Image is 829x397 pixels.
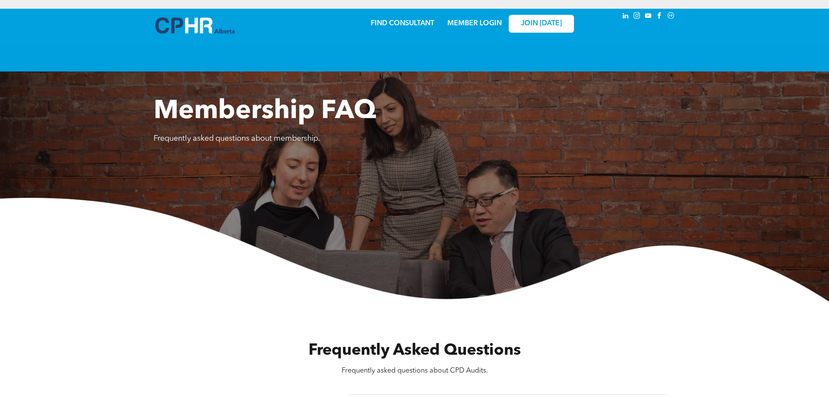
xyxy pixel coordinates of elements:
[521,20,562,28] span: JOIN [DATE]
[154,135,320,143] span: Frequently asked questions about membership.
[666,11,676,23] a: Social network
[447,20,502,27] a: MEMBER LOGIN
[655,11,665,23] a: facebook
[342,367,488,374] span: Frequently asked questions about CPD Audits.
[644,11,653,23] a: youtube
[509,15,574,33] a: JOIN [DATE]
[309,343,521,359] span: Frequently Asked Questions
[154,98,376,125] span: Membership FAQ
[155,17,235,34] img: A blue and white logo for cp alberta
[621,11,631,23] a: linkedin
[371,20,434,27] a: FIND CONSULTANT
[632,11,642,23] a: instagram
